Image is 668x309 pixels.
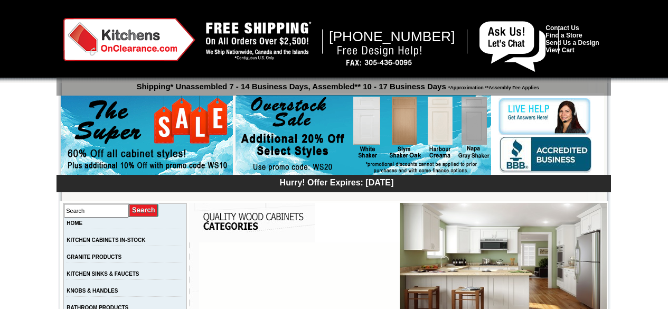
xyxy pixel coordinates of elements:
[67,271,139,277] a: KITCHEN SINKS & FAUCETS
[545,32,582,39] a: Find a Store
[67,254,121,260] a: GRANITE PRODUCTS
[129,203,159,218] input: Submit
[63,18,195,61] img: Kitchens on Clearance Logo
[545,24,579,32] a: Contact Us
[545,39,599,46] a: Send Us a Design
[62,176,611,188] div: Hurry! Offer Expires: [DATE]
[446,82,539,90] span: *Approximation **Assembly Fee Applies
[545,46,574,54] a: View Cart
[67,288,118,294] a: KNOBS & HANDLES
[67,237,145,243] a: KITCHEN CABINETS IN-STOCK
[329,29,455,44] span: [PHONE_NUMBER]
[62,77,611,91] p: Shipping* Unassembled 7 - 14 Business Days, Assembled** 10 - 17 Business Days
[67,220,82,226] a: HOME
